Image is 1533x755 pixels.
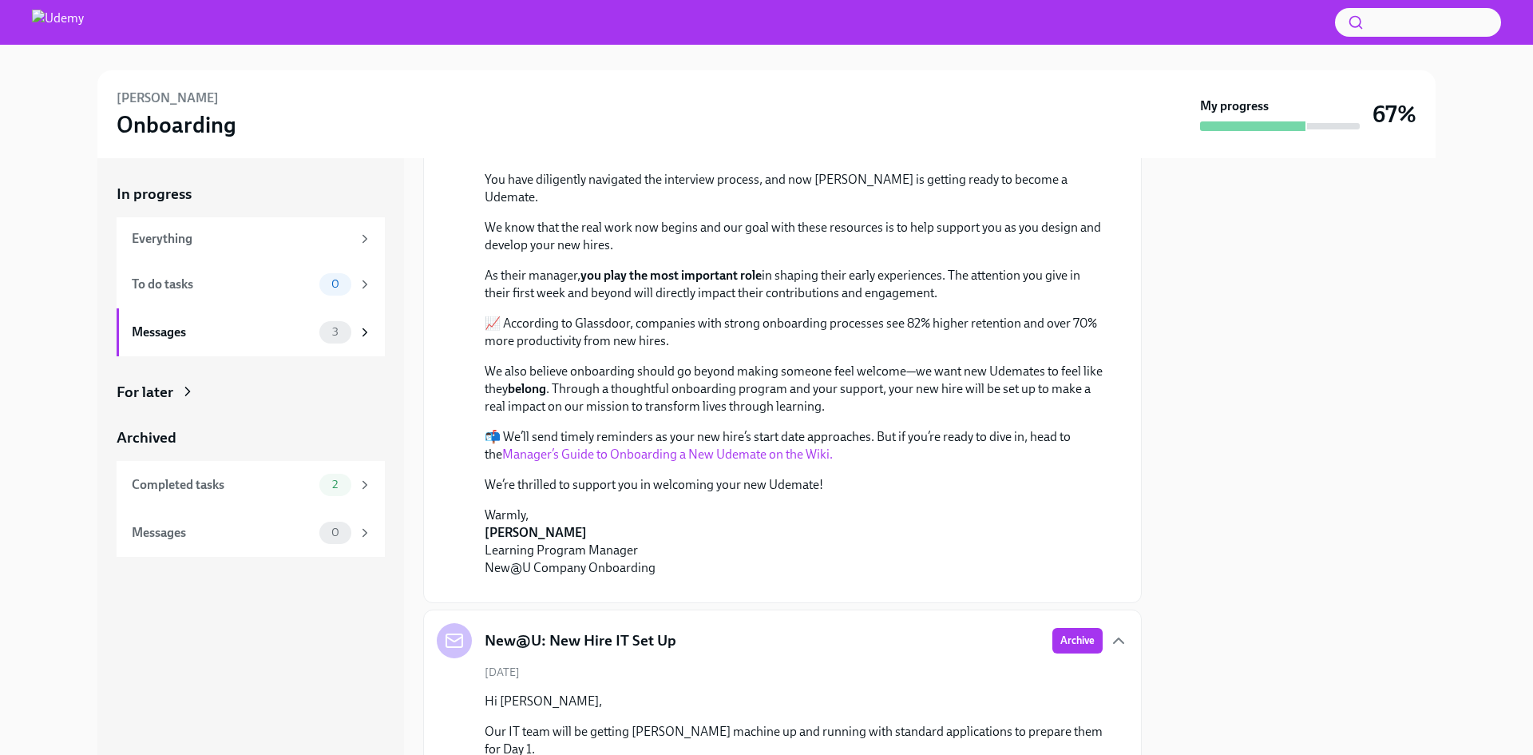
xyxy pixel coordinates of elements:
[117,184,385,205] a: In progress
[117,461,385,509] a: Completed tasks2
[117,308,385,356] a: Messages3
[117,427,385,448] a: Archived
[322,278,349,290] span: 0
[1373,100,1416,129] h3: 67%
[485,693,1103,710] p: Hi [PERSON_NAME],
[485,476,1103,494] p: We’re thrilled to support you in welcoming your new Udemate!
[485,525,587,540] strong: [PERSON_NAME]
[485,363,1103,415] p: We also believe onboarding should go beyond making someone feel welcome—we want new Udemates to f...
[132,276,313,293] div: To do tasks
[485,315,1103,350] p: 📈 According to Glassdoor, companies with strong onboarding processes see 82% higher retention and...
[485,267,1103,302] p: As their manager, in shaping their early experiences. The attention you give in their first week ...
[117,509,385,557] a: Messages0
[132,230,351,248] div: Everything
[132,524,313,542] div: Messages
[117,89,219,107] h6: [PERSON_NAME]
[117,217,385,260] a: Everything
[132,476,313,494] div: Completed tasks
[1200,97,1269,115] strong: My progress
[485,219,1103,254] p: We know that the real work now begins and our goal with these resources is to help support you as...
[117,260,385,308] a: To do tasks0
[117,382,173,403] div: For later
[117,110,236,139] h3: Onboarding
[485,665,520,680] span: [DATE]
[485,507,1103,577] p: Warmly, Learning Program Manager New@U Company Onboarding
[485,428,1103,463] p: 📬 We’ll send timely reminders as your new hire’s start date approaches. But if you’re ready to di...
[508,381,546,396] strong: belong
[485,630,676,651] h5: New@U: New Hire IT Set Up
[323,326,348,338] span: 3
[323,479,347,491] span: 2
[502,447,833,462] a: Manager’s Guide to Onboarding a New Udemate on the Wiki.
[580,268,762,283] strong: you play the most important role
[117,382,385,403] a: For later
[32,10,84,35] img: Udemy
[1052,628,1103,654] button: Archive
[322,527,349,538] span: 0
[485,171,1103,206] p: You have diligently navigated the interview process, and now [PERSON_NAME] is getting ready to be...
[132,324,313,341] div: Messages
[1060,633,1095,649] span: Archive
